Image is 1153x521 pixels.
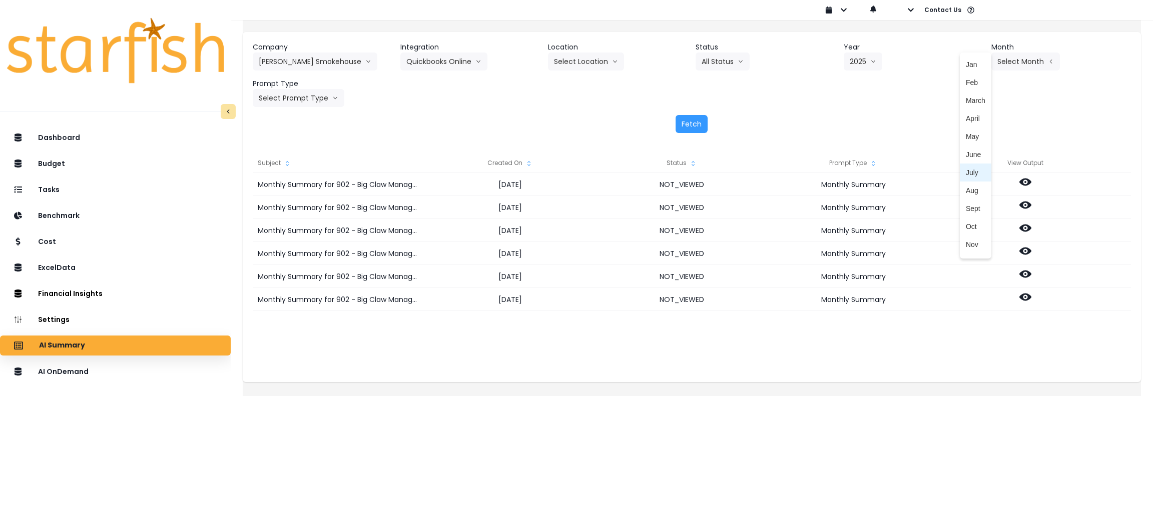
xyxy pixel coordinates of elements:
[424,153,596,173] div: Created On
[400,52,487,70] button: Quickbooks Onlinearrow down line
[283,159,291,167] svg: sort
[966,167,985,177] span: July
[960,52,991,258] ul: Select Montharrow left line
[966,131,985,141] span: May
[253,265,424,288] div: Monthly Summary for 902 - Big Claw Management LLC(R365) for P9 2025
[768,173,939,196] div: Monthly Summary
[424,173,596,196] div: [DATE]
[253,196,424,219] div: Monthly Summary for 902 - Big Claw Management LLC(R365) for P9 2025
[38,237,56,246] p: Cost
[596,153,768,173] div: Status
[966,239,985,249] span: Nov
[424,219,596,242] div: [DATE]
[676,115,708,133] button: Fetch
[966,95,985,105] span: March
[253,219,424,242] div: Monthly Summary for 902 - Big Claw Management LLC(R365) for P9 2025
[253,153,424,173] div: Subject
[939,153,1111,173] div: View Output
[966,203,985,213] span: Sept
[991,52,1060,70] button: Select Montharrow left line
[696,52,750,70] button: All Statusarrow down line
[548,42,688,52] header: Location
[38,367,89,376] p: AI OnDemand
[612,56,618,66] svg: arrow down line
[596,288,768,311] div: NOT_VIEWED
[424,242,596,265] div: [DATE]
[475,56,481,66] svg: arrow down line
[525,159,533,167] svg: sort
[1048,56,1054,66] svg: arrow left line
[696,42,835,52] header: Status
[991,42,1131,52] header: Month
[424,265,596,288] div: [DATE]
[768,265,939,288] div: Monthly Summary
[768,288,939,311] div: Monthly Summary
[424,196,596,219] div: [DATE]
[738,56,744,66] svg: arrow down line
[768,242,939,265] div: Monthly Summary
[596,173,768,196] div: NOT_VIEWED
[768,219,939,242] div: Monthly Summary
[966,149,985,159] span: June
[38,211,80,220] p: Benchmark
[768,196,939,219] div: Monthly Summary
[253,242,424,265] div: Monthly Summary for 902 - Big Claw Management LLC(R365) for P9 2025
[844,42,983,52] header: Year
[870,56,876,66] svg: arrow down line
[869,159,877,167] svg: sort
[38,185,60,194] p: Tasks
[966,221,985,231] span: Oct
[768,153,939,173] div: Prompt Type
[966,185,985,195] span: Aug
[844,52,882,70] button: 2025arrow down line
[253,42,392,52] header: Company
[332,93,338,103] svg: arrow down line
[548,52,624,70] button: Select Locationarrow down line
[966,59,985,69] span: Jan
[38,159,65,168] p: Budget
[365,56,371,66] svg: arrow down line
[253,52,377,70] button: [PERSON_NAME] Smokehousearrow down line
[596,219,768,242] div: NOT_VIEWED
[253,288,424,311] div: Monthly Summary for 902 - Big Claw Management LLC(R365) for P9 2025
[38,263,76,272] p: ExcelData
[253,173,424,196] div: Monthly Summary for 902 - Big Claw Management LLC(R365) for P9 2025
[689,159,697,167] svg: sort
[424,288,596,311] div: [DATE]
[596,196,768,219] div: NOT_VIEWED
[966,113,985,123] span: April
[966,77,985,87] span: Feb
[38,133,80,142] p: Dashboard
[400,42,540,52] header: Integration
[596,242,768,265] div: NOT_VIEWED
[253,89,344,107] button: Select Prompt Typearrow down line
[253,78,392,89] header: Prompt Type
[596,265,768,288] div: NOT_VIEWED
[39,341,85,350] p: AI Summary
